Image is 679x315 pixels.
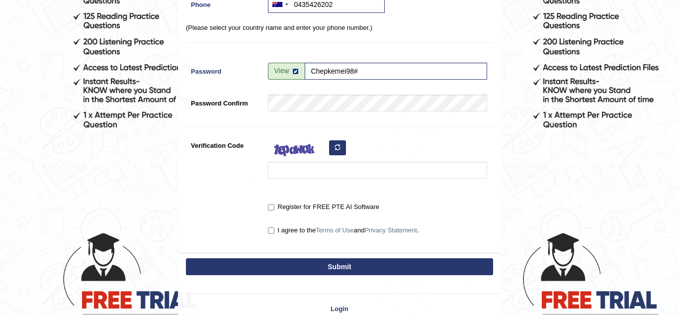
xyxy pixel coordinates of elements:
[316,226,354,234] a: Terms of Use
[186,258,493,275] button: Submit
[268,227,274,234] input: I agree to theTerms of UseandPrivacy Statement.
[186,137,263,150] label: Verification Code
[292,68,299,75] input: Show/Hide Password
[178,304,501,314] a: Login
[186,95,263,108] label: Password Confirm
[186,23,493,32] p: (Please select your country name and enter your phone number.)
[268,202,379,212] label: Register for FREE PTE AI Software
[364,226,417,234] a: Privacy Statement
[268,204,274,210] input: Register for FREE PTE AI Software
[186,63,263,76] label: Password
[268,225,419,235] label: I agree to the and .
